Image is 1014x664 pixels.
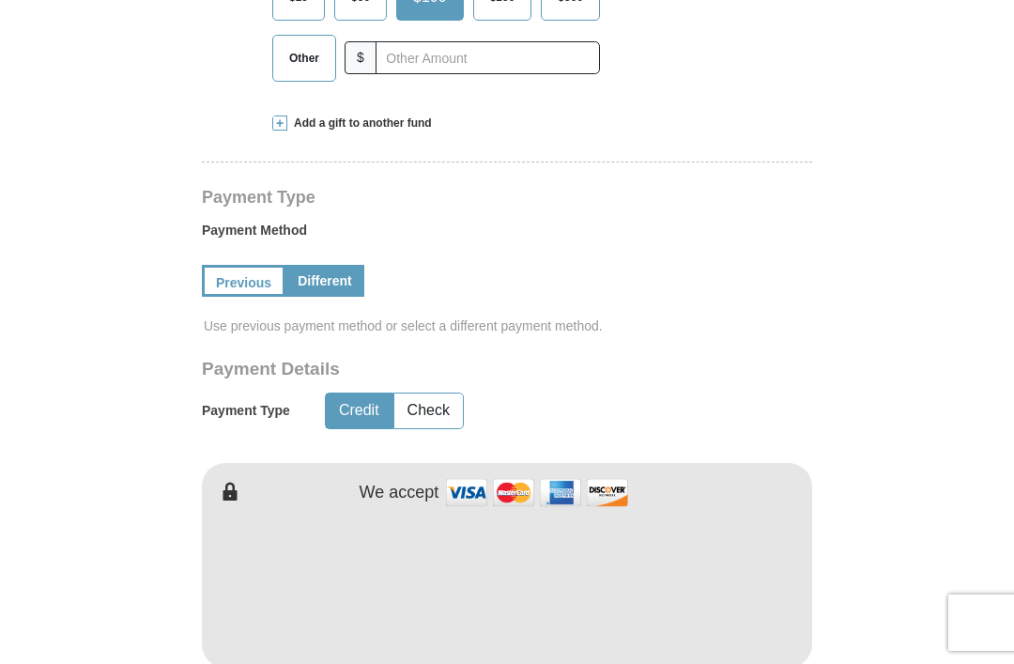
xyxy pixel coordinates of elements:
img: credit cards accepted [443,472,631,513]
h4: Payment Type [202,190,812,205]
span: Add a gift to another fund [287,116,432,131]
a: Previous [202,265,285,297]
h5: Payment Type [202,403,290,419]
a: Different [285,265,364,297]
label: Payment Method [202,221,812,249]
span: Use previous payment method or select a different payment method. [204,317,814,335]
button: Credit [326,394,392,428]
button: Check [394,394,463,428]
h4: We accept [360,483,439,503]
span: $ [345,41,376,74]
input: Other Amount [376,41,600,74]
span: Other [280,44,329,72]
h3: Payment Details [202,359,681,380]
